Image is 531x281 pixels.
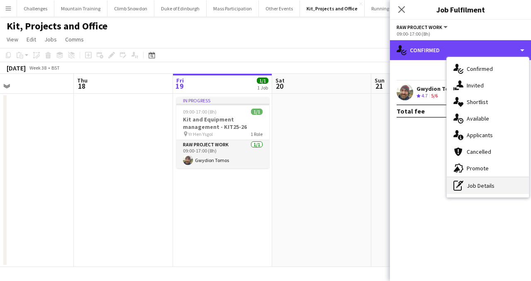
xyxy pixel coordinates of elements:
a: View [3,34,22,45]
div: In progress [176,97,269,104]
span: 21 [373,81,385,91]
div: Gwydion Tomos [417,85,460,92]
button: Kit, Projects and Office [300,0,365,17]
button: Mountain Training [54,0,107,17]
span: Edit [27,36,36,43]
div: Confirmed [390,40,531,60]
div: 09:00-17:00 (8h) [397,31,524,37]
span: 18 [76,81,88,91]
button: Duke of Edinburgh [154,0,207,17]
app-skills-label: 5/6 [431,92,438,99]
button: Challenges [17,0,54,17]
span: Confirmed [467,65,493,73]
span: Sat [275,77,285,84]
h1: Kit, Projects and Office [7,20,107,32]
span: Cancelled [467,148,491,155]
h3: Kit and Equipment management - KIT25-26 [176,116,269,131]
button: Climb Snowdon [107,0,154,17]
span: Promote [467,165,489,172]
span: Jobs [44,36,57,43]
span: 1 Role [251,131,263,137]
span: RAW project work [397,24,442,30]
span: Invited [467,82,484,89]
span: Sun [375,77,385,84]
span: Week 38 [27,65,48,71]
button: RAW project work [397,24,449,30]
div: [DATE] [7,64,26,72]
span: Fri [176,77,184,84]
a: Edit [23,34,39,45]
span: 1/1 [257,78,268,84]
span: View [7,36,18,43]
span: Applicants [467,131,493,139]
span: 09:00-17:00 (8h) [183,109,217,115]
app-card-role: RAW project work1/109:00-17:00 (8h)Gwydion Tomos [176,140,269,168]
span: 1/1 [251,109,263,115]
a: Comms [62,34,87,45]
span: 20 [274,81,285,91]
div: 1 Job [257,85,268,91]
button: Other Events [259,0,300,17]
button: Mass Participation [207,0,259,17]
app-job-card: In progress09:00-17:00 (8h)1/1Kit and Equipment management - KIT25-26 Yr Hen Ysgol1 RoleRAW proje... [176,97,269,168]
span: Yr Hen Ysgol [188,131,213,137]
span: 4.7 [421,92,428,99]
span: Available [467,115,489,122]
h3: Job Fulfilment [390,4,531,15]
a: Jobs [41,34,60,45]
span: 19 [175,81,184,91]
div: BST [51,65,60,71]
span: Comms [65,36,84,43]
span: Thu [77,77,88,84]
div: Total fee [397,107,425,115]
div: Job Details [447,177,529,194]
span: Shortlist [467,98,488,106]
button: Running Events [365,0,411,17]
